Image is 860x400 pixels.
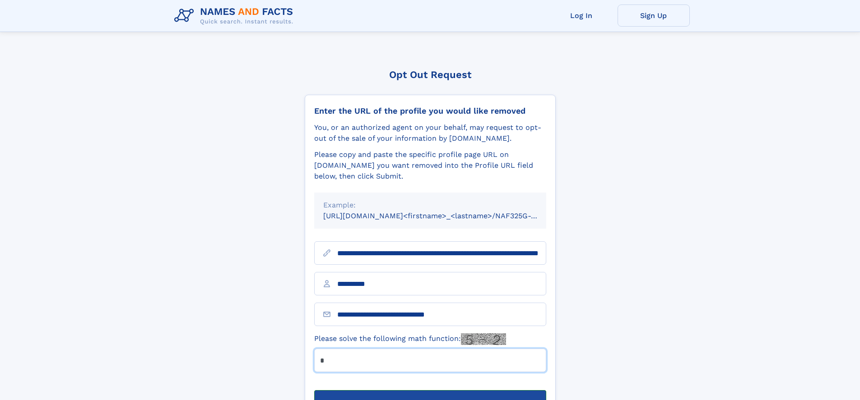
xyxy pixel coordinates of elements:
[305,69,556,80] div: Opt Out Request
[314,122,546,144] div: You, or an authorized agent on your behalf, may request to opt-out of the sale of your informatio...
[323,211,563,220] small: [URL][DOMAIN_NAME]<firstname>_<lastname>/NAF325G-xxxxxxxx
[171,4,301,28] img: Logo Names and Facts
[618,5,690,27] a: Sign Up
[314,149,546,182] div: Please copy and paste the specific profile page URL on [DOMAIN_NAME] you want removed into the Pr...
[545,5,618,27] a: Log In
[323,200,537,211] div: Example:
[314,333,506,345] label: Please solve the following math function:
[314,106,546,116] div: Enter the URL of the profile you would like removed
